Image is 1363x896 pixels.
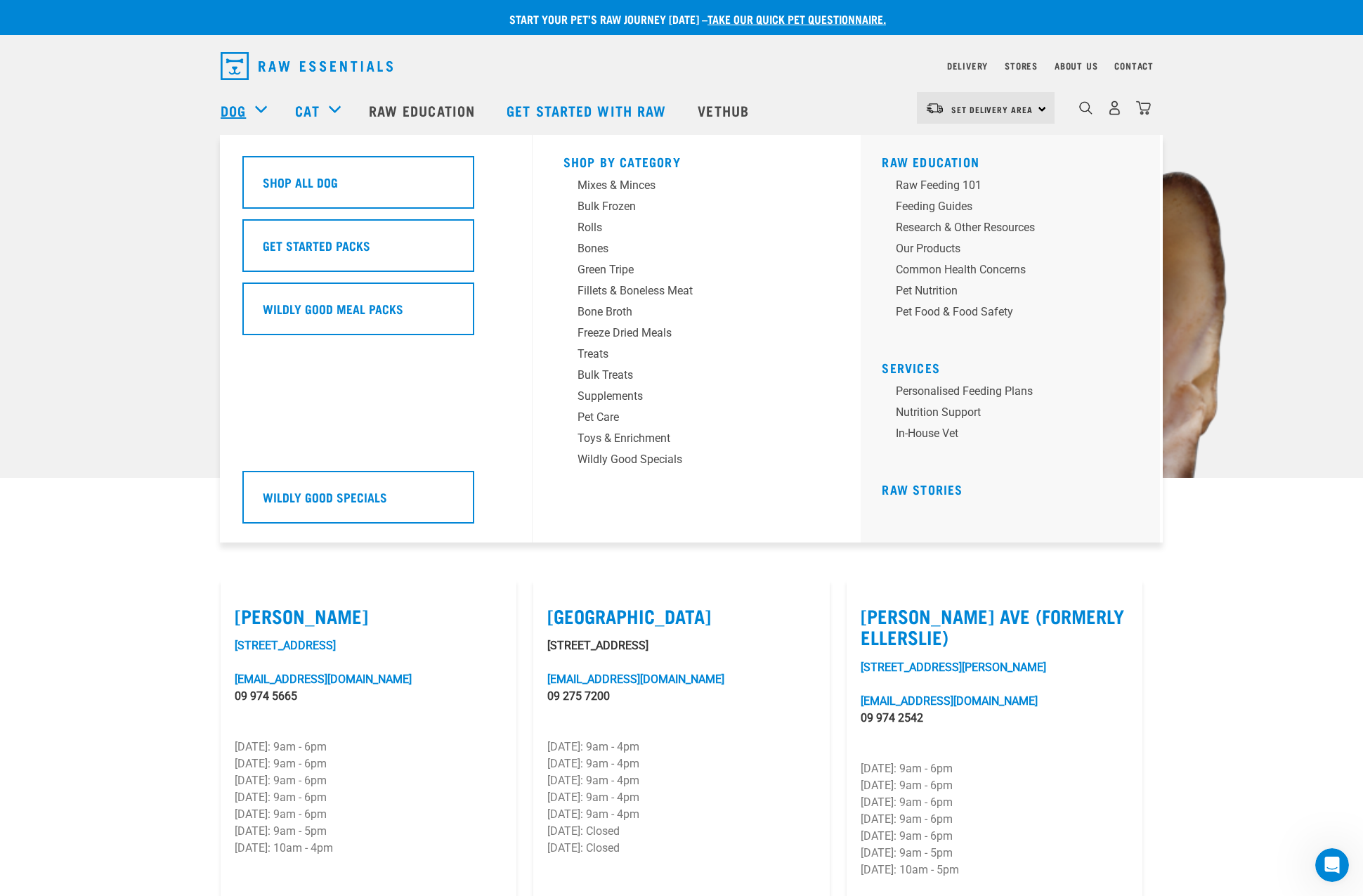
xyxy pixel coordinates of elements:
[882,425,1149,446] a: In-house vet
[1079,101,1093,115] img: home-icon-1@2x.png
[578,198,797,215] div: Bulk Frozen
[355,82,493,138] a: Raw Education
[882,261,1149,283] a: Common Health Concerns
[1315,848,1349,882] iframe: Intercom live chat
[882,219,1149,240] a: Research & Other Resources
[235,840,502,857] p: [DATE]: 10am - 4pm
[547,673,724,686] a: [EMAIL_ADDRESS][DOMAIN_NAME]
[578,325,797,342] div: Freeze Dried Meals
[578,409,797,426] div: Pet Care
[882,486,963,493] a: Raw Stories
[235,739,502,755] p: [DATE]: 9am - 6pm
[882,240,1149,261] a: Our Products
[563,283,830,304] a: Fillets & Boneless Meat
[947,63,988,68] a: Delivery
[578,451,797,468] div: Wildly Good Specials
[861,811,1128,828] p: [DATE]: 9am - 6pm
[1055,63,1097,68] a: About Us
[882,177,1149,198] a: Raw Feeding 101
[861,760,1128,777] p: [DATE]: 9am - 6pm
[896,198,1115,215] div: Feeding Guides
[563,430,830,451] a: Toys & Enrichment
[684,82,767,138] a: Vethub
[547,823,815,840] p: [DATE]: Closed
[235,789,502,806] p: [DATE]: 9am - 6pm
[242,219,509,283] a: Get Started Packs
[882,383,1149,404] a: Personalised Feeding Plans
[547,755,815,772] p: [DATE]: 9am - 4pm
[263,299,403,318] h5: Wildly Good Meal Packs
[578,388,797,405] div: Supplements
[1114,63,1154,68] a: Contact
[896,177,1115,194] div: Raw Feeding 101
[221,52,393,80] img: Raw Essentials Logo
[861,777,1128,794] p: [DATE]: 9am - 6pm
[235,689,297,703] a: 09 974 5665
[563,219,830,240] a: Rolls
[235,806,502,823] p: [DATE]: 9am - 6pm
[242,471,509,534] a: Wildly Good Specials
[563,325,830,346] a: Freeze Dried Meals
[896,261,1115,278] div: Common Health Concerns
[563,177,830,198] a: Mixes & Minces
[578,240,797,257] div: Bones
[547,772,815,789] p: [DATE]: 9am - 4pm
[221,100,246,121] a: Dog
[563,409,830,430] a: Pet Care
[263,488,387,506] h5: Wildly Good Specials
[861,862,1128,878] p: [DATE]: 10am - 5pm
[547,840,815,857] p: [DATE]: Closed
[1107,100,1122,115] img: user.png
[882,198,1149,219] a: Feeding Guides
[563,261,830,283] a: Green Tripe
[242,283,509,346] a: Wildly Good Meal Packs
[235,605,502,627] label: [PERSON_NAME]
[925,102,944,115] img: van-moving.png
[235,823,502,840] p: [DATE]: 9am - 5pm
[882,283,1149,304] a: Pet Nutrition
[563,367,830,388] a: Bulk Treats
[547,605,815,627] label: [GEOGRAPHIC_DATA]
[861,605,1128,648] label: [PERSON_NAME] Ave (Formerly Ellerslie)
[563,304,830,325] a: Bone Broth
[896,304,1115,320] div: Pet Food & Food Safety
[235,755,502,772] p: [DATE]: 9am - 6pm
[295,100,319,121] a: Cat
[861,711,923,725] a: 09 974 2542
[547,789,815,806] p: [DATE]: 9am - 4pm
[882,404,1149,425] a: Nutrition Support
[563,388,830,409] a: Supplements
[263,173,338,191] h5: Shop All Dog
[578,304,797,320] div: Bone Broth
[563,155,830,166] h5: Shop By Category
[882,304,1149,325] a: Pet Food & Food Safety
[578,346,797,363] div: Treats
[578,177,797,194] div: Mixes & Minces
[547,806,815,823] p: [DATE]: 9am - 4pm
[563,451,830,472] a: Wildly Good Specials
[951,107,1033,112] span: Set Delivery Area
[563,198,830,219] a: Bulk Frozen
[1136,100,1151,115] img: home-icon@2x.png
[861,794,1128,811] p: [DATE]: 9am - 6pm
[493,82,684,138] a: Get started with Raw
[547,739,815,755] p: [DATE]: 9am - 4pm
[209,46,1154,86] nav: dropdown navigation
[263,236,370,254] h5: Get Started Packs
[896,283,1115,299] div: Pet Nutrition
[861,661,1046,674] a: [STREET_ADDRESS][PERSON_NAME]
[861,845,1128,862] p: [DATE]: 9am - 5pm
[1005,63,1038,68] a: Stores
[578,219,797,236] div: Rolls
[563,346,830,367] a: Treats
[235,639,336,652] a: [STREET_ADDRESS]
[896,219,1115,236] div: Research & Other Resources
[547,637,815,654] p: [STREET_ADDRESS]
[882,158,979,165] a: Raw Education
[547,689,610,703] a: 09 275 7200
[896,240,1115,257] div: Our Products
[882,361,1149,372] h5: Services
[861,694,1038,708] a: [EMAIL_ADDRESS][DOMAIN_NAME]
[578,430,797,447] div: Toys & Enrichment
[242,156,509,219] a: Shop All Dog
